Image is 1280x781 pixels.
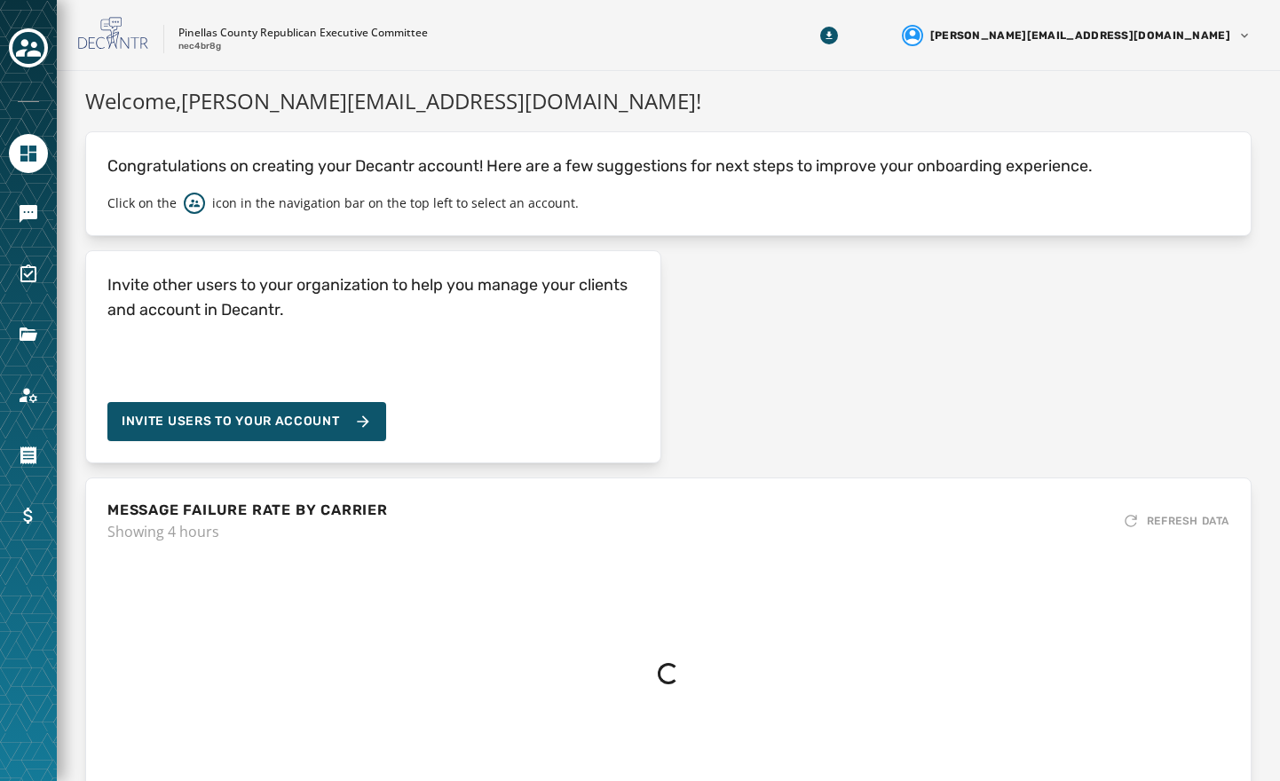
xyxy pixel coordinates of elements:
[107,194,177,212] p: Click on the
[813,20,845,51] button: Download Menu
[107,500,388,521] h4: MESSAGE FAILURE RATE BY CARRIER
[930,28,1230,43] span: [PERSON_NAME][EMAIL_ADDRESS][DOMAIN_NAME]
[107,154,1229,178] p: Congratulations on creating your Decantr account! Here are a few suggestions for next steps to im...
[9,255,48,294] a: Navigate to Surveys
[9,28,48,67] button: Toggle account select drawer
[9,436,48,475] a: Navigate to Orders
[178,26,428,40] p: Pinellas County Republican Executive Committee
[122,413,340,430] span: Invite Users to your account
[9,315,48,354] a: Navigate to Files
[212,194,579,212] p: icon in the navigation bar on the top left to select an account.
[1147,514,1229,528] span: REFRESH DATA
[1122,507,1229,535] button: REFRESH DATA
[9,194,48,233] a: Navigate to Messaging
[9,134,48,173] a: Navigate to Home
[85,85,1252,117] h1: Welcome, [PERSON_NAME][EMAIL_ADDRESS][DOMAIN_NAME] !
[895,18,1259,53] button: User settings
[107,402,386,441] button: Invite Users to your account
[107,521,388,542] span: Showing 4 hours
[107,272,639,322] h4: Invite other users to your organization to help you manage your clients and account in Decantr.
[9,375,48,414] a: Navigate to Account
[178,40,221,53] p: nec4br8g
[9,496,48,535] a: Navigate to Billing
